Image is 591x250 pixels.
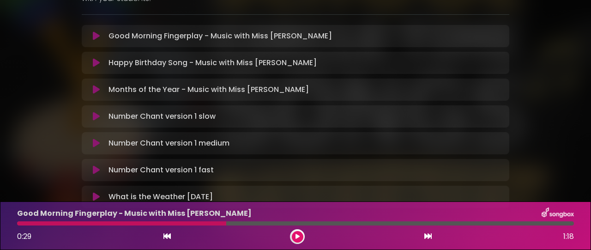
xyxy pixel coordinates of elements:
p: Good Morning Fingerplay - Music with Miss [PERSON_NAME] [109,30,332,42]
p: Number Chant version 1 slow [109,111,216,122]
p: Good Morning Fingerplay - Music with Miss [PERSON_NAME] [17,208,252,219]
span: 0:29 [17,231,31,242]
p: Happy Birthday Song - Music with Miss [PERSON_NAME] [109,57,317,68]
p: What is the Weather [DATE] [109,191,213,202]
p: Months of the Year - Music with Miss [PERSON_NAME] [109,84,309,95]
span: 1:18 [563,231,574,242]
img: songbox-logo-white.png [542,207,574,220]
p: Number Chant version 1 medium [109,138,229,149]
p: Number Chant version 1 fast [109,165,214,176]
